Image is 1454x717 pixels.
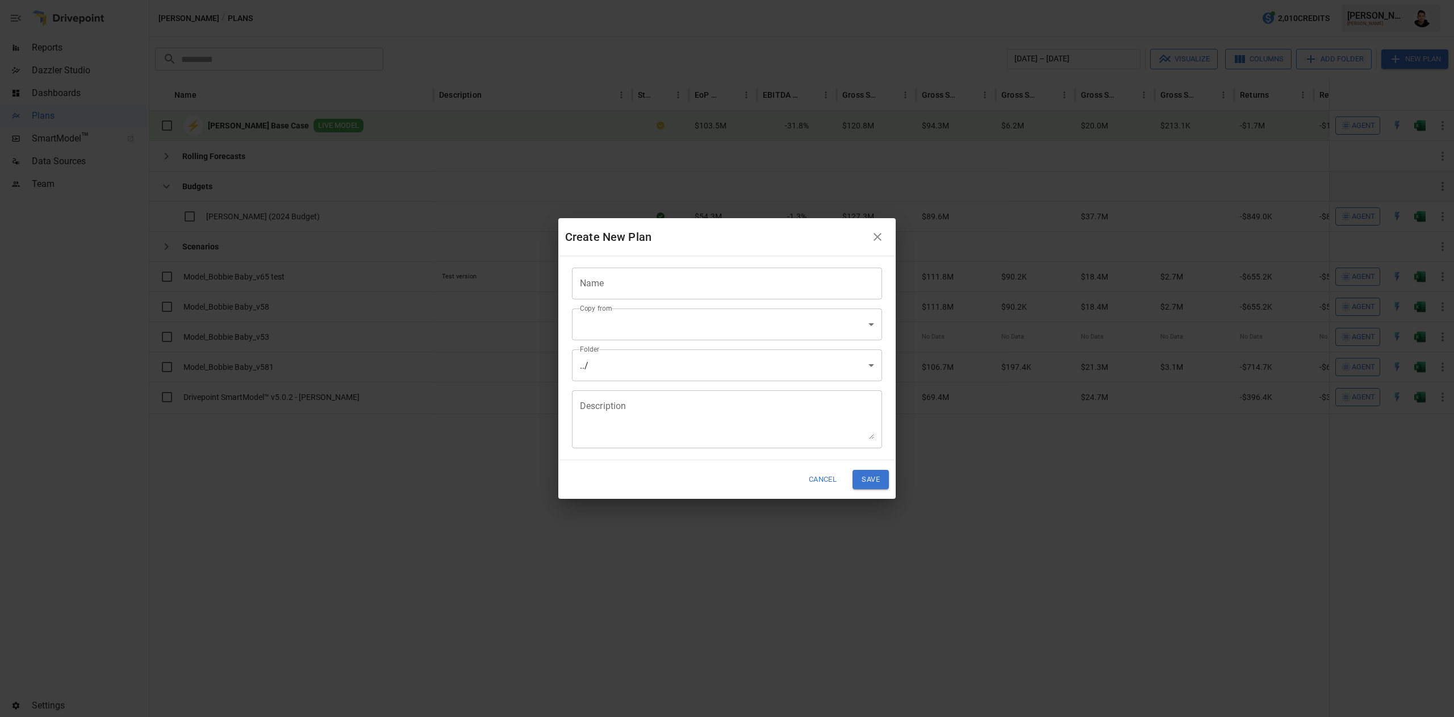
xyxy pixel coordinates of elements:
div: ../ [572,349,882,381]
button: Save [853,470,889,489]
label: Folder [580,344,599,354]
div: Create New Plan [565,228,866,246]
label: Copy from [580,303,612,313]
button: Cancel [801,470,844,489]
